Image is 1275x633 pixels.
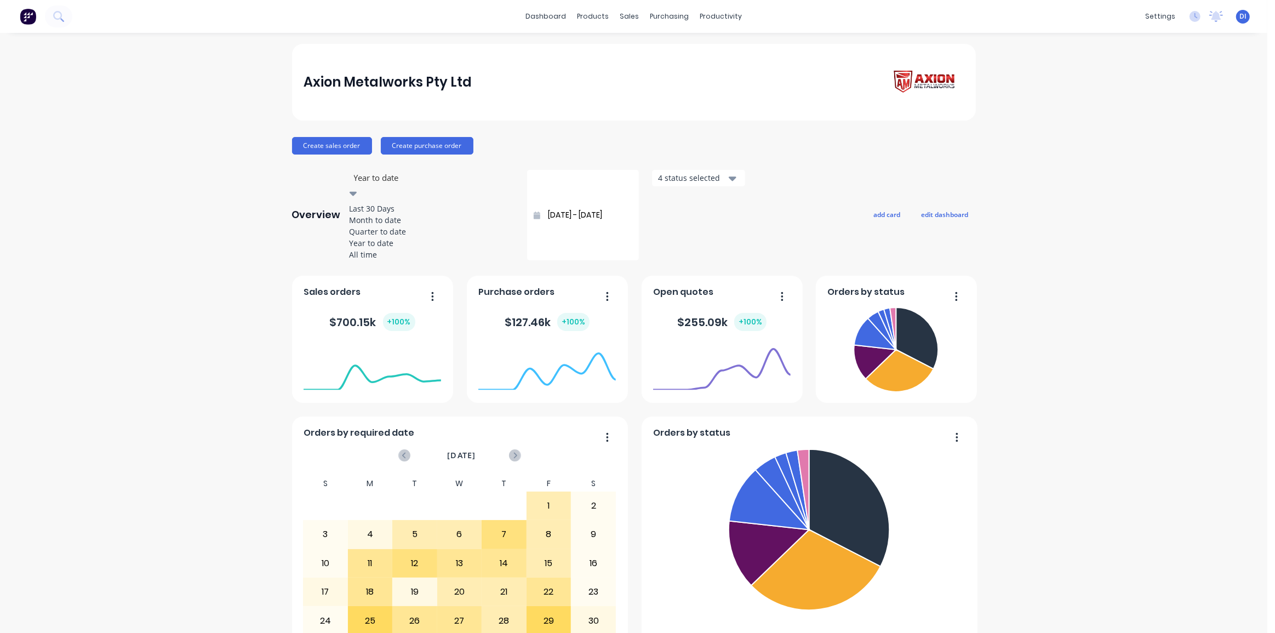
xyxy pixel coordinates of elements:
div: 7 [482,521,526,548]
a: dashboard [520,8,571,25]
span: Open quotes [653,286,713,299]
div: Last 30 Days [350,203,514,214]
div: All time [350,249,514,260]
div: 19 [393,578,437,606]
span: Orders by status [827,286,905,299]
div: 23 [571,578,615,606]
div: + 100 % [557,313,590,331]
div: + 100 % [383,313,415,331]
img: Factory [20,8,36,25]
div: $ 700.15k [330,313,415,331]
div: 15 [527,550,571,577]
div: 4 status selected [658,172,727,184]
div: 10 [304,550,347,577]
div: 17 [304,578,347,606]
div: productivity [694,8,747,25]
div: 6 [438,521,482,548]
button: 4 status selected [652,170,745,186]
div: 2 [571,492,615,520]
button: edit dashboard [914,208,976,222]
div: $ 255.09k [677,313,767,331]
button: Create purchase order [381,137,473,155]
div: settings [1140,8,1181,25]
span: Sales orders [304,286,361,299]
div: 22 [527,578,571,606]
button: Create sales order [292,137,372,155]
div: S [303,476,348,492]
div: 20 [438,578,482,606]
div: sales [614,8,644,25]
div: M [348,476,393,492]
div: purchasing [644,8,694,25]
span: [DATE] [447,449,476,461]
div: 11 [348,550,392,577]
div: Overview [292,204,341,226]
div: Month to date [350,214,514,226]
div: F [527,476,571,492]
div: $ 127.46k [505,313,590,331]
div: 4 [348,521,392,548]
div: Year to date [350,237,514,249]
div: Quarter to date [350,226,514,237]
div: + 100 % [734,313,767,331]
div: 12 [393,550,437,577]
div: 14 [482,550,526,577]
div: S [571,476,616,492]
div: T [482,476,527,492]
div: 8 [527,521,571,548]
span: DI [1239,12,1247,21]
div: T [392,476,437,492]
div: W [437,476,482,492]
div: 9 [571,521,615,548]
img: Axion Metalworks Pty Ltd [887,67,964,98]
span: Purchase orders [478,286,554,299]
div: 1 [527,492,571,520]
div: Axion Metalworks Pty Ltd [304,71,472,93]
div: 18 [348,578,392,606]
button: add card [867,208,908,222]
div: 21 [482,578,526,606]
div: 16 [571,550,615,577]
div: products [571,8,614,25]
div: 3 [304,521,347,548]
div: 13 [438,550,482,577]
div: 5 [393,521,437,548]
